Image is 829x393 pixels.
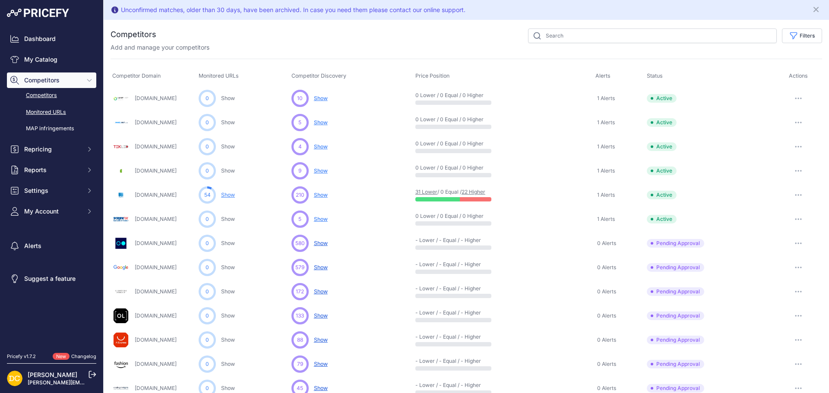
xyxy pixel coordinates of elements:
p: 0 Lower / 0 Equal / 0 Higher [415,116,471,123]
a: Show [221,385,235,391]
span: 0 [206,239,209,247]
span: Show [314,143,328,150]
p: - Lower / - Equal / - Higher [415,358,471,365]
span: Show [314,312,328,319]
span: 579 [295,264,304,271]
span: 88 [297,336,303,344]
a: 1 Alerts [595,94,615,103]
span: 133 [296,312,304,320]
span: 1 Alerts [597,119,615,126]
p: 0 Lower / 0 Equal / 0 Higher [415,92,471,99]
span: Monitored URLs [199,72,239,79]
a: 22 Higher [462,189,485,195]
span: Alerts [595,72,611,79]
span: Price Position [415,72,449,79]
a: 1 Alerts [595,142,615,151]
div: Unconfirmed matches, older than 30 days, have been archived. In case you need them please contact... [121,6,465,14]
span: 0 Alerts [597,385,616,392]
input: Search [528,28,777,43]
img: Pricefy Logo [7,9,69,17]
button: Repricing [7,141,96,157]
a: [DOMAIN_NAME] [135,264,177,270]
span: Show [314,95,328,101]
a: [DOMAIN_NAME] [135,167,177,174]
a: [PERSON_NAME] [28,371,77,378]
a: Dashboard [7,31,96,47]
a: [DOMAIN_NAME] [135,143,177,150]
button: Filters [782,28,822,43]
nav: Sidebar [7,31,96,343]
a: [DOMAIN_NAME] [135,192,177,198]
span: 0 [206,336,209,344]
span: Competitor Discovery [291,72,346,79]
span: 172 [296,288,304,296]
button: Close [812,3,822,14]
p: Add and manage your competitors [111,43,209,52]
span: 1 Alerts [597,167,615,174]
span: My Account [24,207,81,216]
a: Suggest a feature [7,271,96,286]
span: 1 Alerts [597,192,615,198]
a: Alerts [7,238,96,254]
span: 79 [297,360,303,368]
a: [PERSON_NAME][EMAIL_ADDRESS][DOMAIN_NAME] [28,379,161,386]
a: [DOMAIN_NAME] [135,288,177,295]
button: Competitors [7,72,96,88]
a: Show [221,361,235,367]
span: New [53,353,70,360]
a: Show [221,312,235,319]
span: Active [647,191,677,199]
a: Show [221,119,235,126]
span: 0 Alerts [597,336,616,343]
span: 0 Alerts [597,240,616,247]
span: Active [647,94,677,103]
span: 1 Alerts [597,143,615,150]
span: 5 [298,119,301,126]
span: 4 [298,143,302,151]
span: 210 [296,191,304,199]
p: - Lower / - Equal / - Higher [415,237,471,244]
span: Actions [789,72,808,79]
span: Pending Approval [647,287,704,296]
a: Show [221,95,235,101]
span: Show [314,240,328,246]
span: Active [647,118,677,127]
span: Show [314,216,328,222]
a: Monitored URLs [7,105,96,120]
a: [DOMAIN_NAME] [135,336,177,343]
span: 0 [206,360,209,368]
span: Show [314,288,328,295]
span: Pending Approval [647,239,704,248]
a: MAP infringements [7,121,96,136]
span: Competitors [24,76,81,85]
a: 1 Alerts [595,191,615,199]
span: Show [314,192,328,198]
a: Show [221,216,235,222]
a: Show [221,192,235,198]
a: Show [221,143,235,150]
button: My Account [7,204,96,219]
span: 0 [206,119,209,126]
p: - Lower / - Equal / - Higher [415,309,471,316]
p: - Lower / - Equal / - Higher [415,333,471,340]
p: 0 Lower / 0 Equal / 0 Higher [415,140,471,147]
span: 0 [206,264,209,271]
span: Pending Approval [647,311,704,320]
button: Settings [7,183,96,198]
span: Show [314,119,328,126]
span: 580 [295,239,305,247]
span: Settings [24,186,81,195]
a: Show [221,167,235,174]
a: [DOMAIN_NAME] [135,385,177,391]
span: 0 [206,288,209,296]
a: [DOMAIN_NAME] [135,240,177,246]
span: Pending Approval [647,384,704,393]
p: 0 Lower / 0 Equal / 0 Higher [415,213,471,220]
a: Show [221,288,235,295]
span: Pending Approval [647,360,704,368]
a: Show [221,264,235,270]
a: 1 Alerts [595,215,615,223]
span: Show [314,336,328,343]
span: 0 [206,384,209,392]
span: 0 [206,167,209,175]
